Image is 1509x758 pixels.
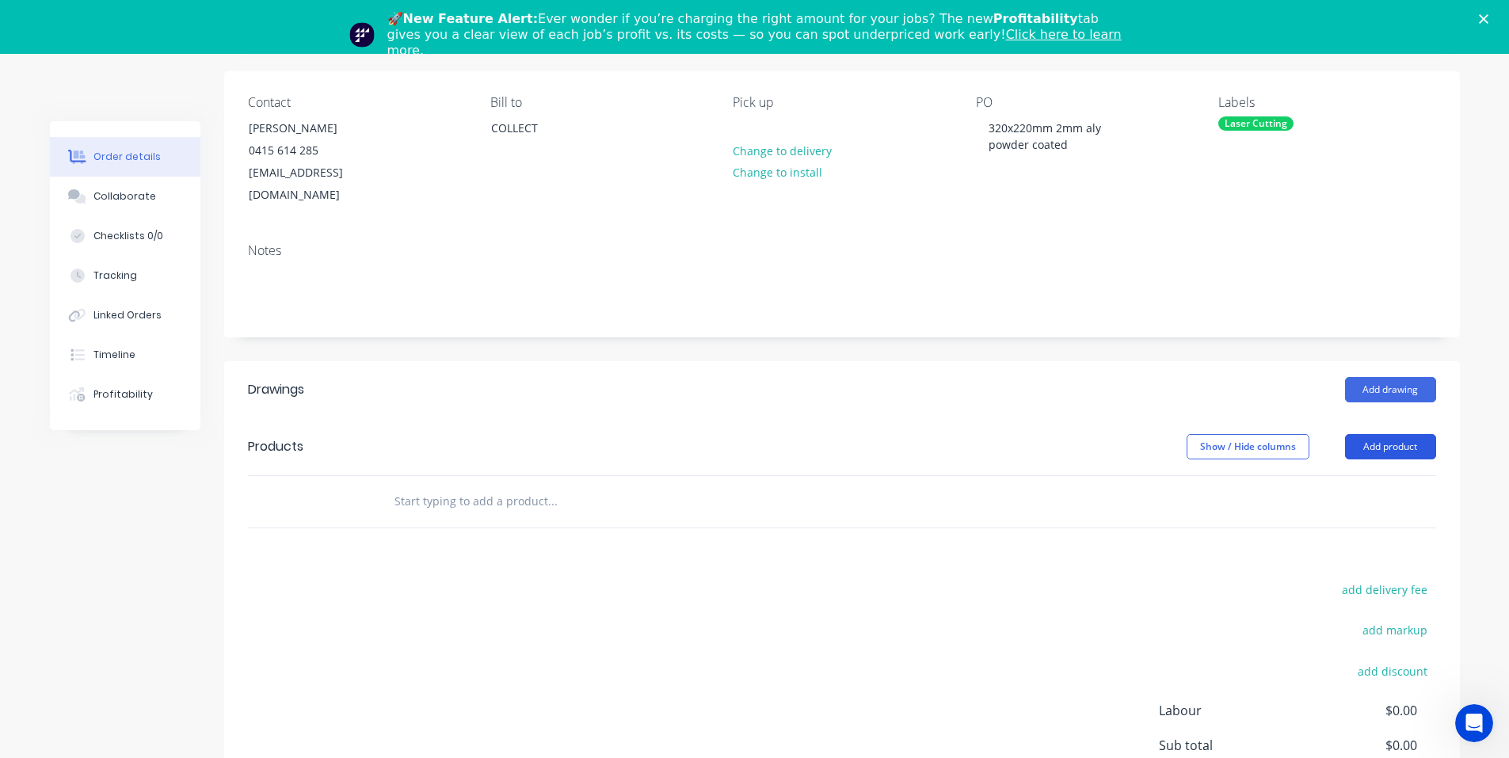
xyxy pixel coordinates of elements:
div: 0415 614 285 [249,139,380,162]
div: Contact [248,95,465,110]
div: PO [976,95,1193,110]
button: Change to install [724,162,830,183]
div: [EMAIL_ADDRESS][DOMAIN_NAME] [249,162,380,206]
div: 320x220mm 2mm aly powder coated [976,116,1114,156]
div: Labels [1218,95,1435,110]
span: $0.00 [1299,736,1416,755]
b: Profitability [993,11,1078,26]
b: New Feature Alert: [403,11,539,26]
div: COLLECT [491,117,623,139]
div: 🚀 Ever wonder if you’re charging the right amount for your jobs? The new tab gives you a clear vi... [387,11,1135,59]
span: $0.00 [1299,701,1416,720]
div: COLLECT [478,116,636,167]
div: Checklists 0/0 [93,229,163,243]
span: Sub total [1159,736,1300,755]
div: Products [248,437,303,456]
div: Linked Orders [93,308,162,322]
div: Profitability [93,387,153,402]
button: Timeline [50,335,200,375]
button: Change to delivery [724,139,840,161]
div: Bill to [490,95,707,110]
img: Profile image for Team [349,22,375,48]
input: Start typing to add a product... [394,486,711,517]
div: [PERSON_NAME]0415 614 285[EMAIL_ADDRESS][DOMAIN_NAME] [235,116,394,207]
button: Tracking [50,256,200,295]
button: Checklists 0/0 [50,216,200,256]
span: Labour [1159,701,1300,720]
button: Show / Hide columns [1187,434,1309,459]
div: Timeline [93,348,135,362]
div: Tracking [93,269,137,283]
div: Collaborate [93,189,156,204]
div: Laser Cutting [1218,116,1294,131]
button: Order details [50,137,200,177]
div: Drawings [248,380,304,399]
button: Add product [1345,434,1436,459]
button: Add drawing [1345,377,1436,402]
button: Linked Orders [50,295,200,335]
div: Pick up [733,95,950,110]
div: [PERSON_NAME] [249,117,380,139]
div: Order details [93,150,161,164]
button: add discount [1350,660,1436,681]
button: Profitability [50,375,200,414]
div: Notes [248,243,1436,258]
a: Click here to learn more. [387,27,1122,58]
button: add markup [1355,619,1436,641]
button: add delivery fee [1334,579,1436,600]
iframe: Intercom live chat [1455,704,1493,742]
button: Collaborate [50,177,200,216]
div: Close [1479,14,1495,24]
